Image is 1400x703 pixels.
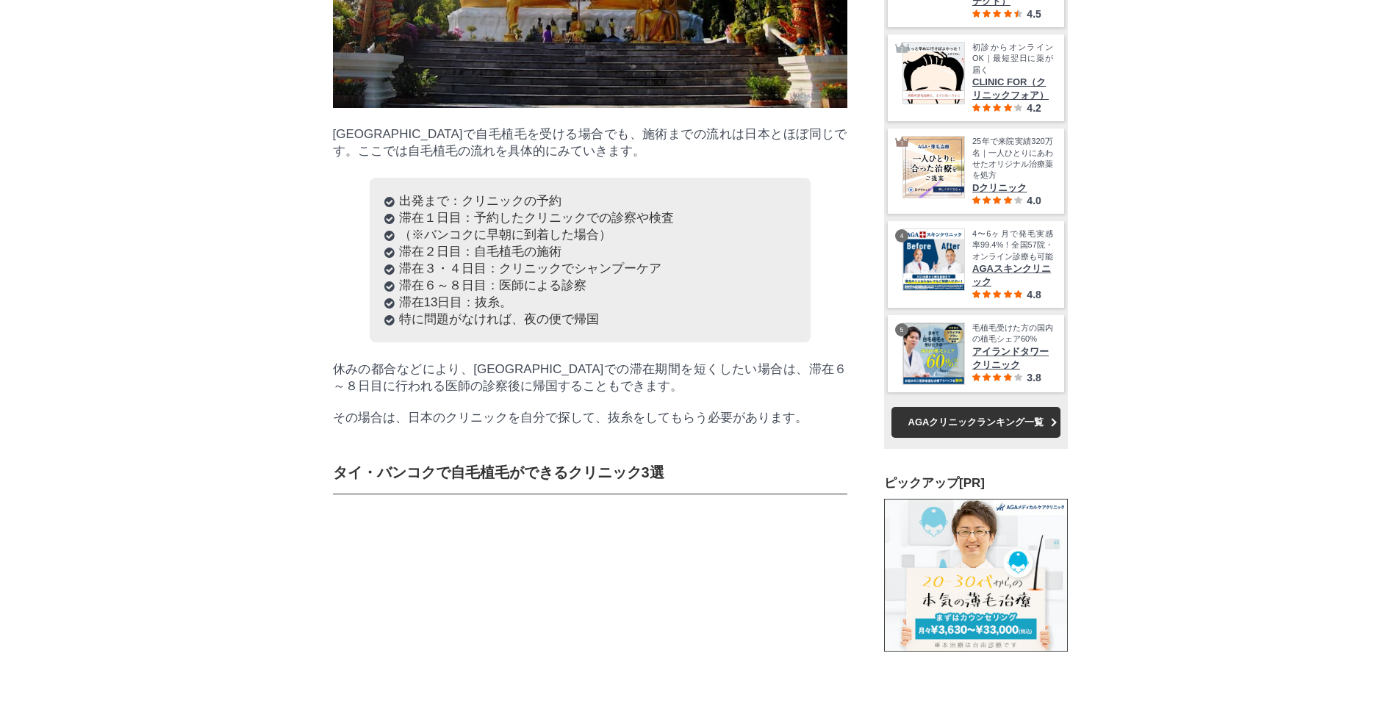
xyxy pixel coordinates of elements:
[972,181,1053,194] span: Dクリニック
[384,192,796,209] li: 出発まで：クリニックの予約
[384,209,796,226] li: 滞在１日目：予約したクリニックでの診察や検査
[903,43,964,104] img: クリニックフォア
[1027,371,1041,383] span: 3.8
[972,262,1053,288] span: AGAスキンクリニック
[884,475,1068,491] h3: ピックアップ[PR]
[972,345,1053,371] span: アイランドタワークリニック
[384,294,796,311] li: 滞在13日目：抜糸。
[902,42,1053,114] a: クリニックフォア 初診からオンラインOK｜最短翌日に薬が届く CLINIC FOR（クリニックフォア） 4.2
[333,361,847,394] p: 休みの都合などにより、[GEOGRAPHIC_DATA]での滞在期間を短くしたい場合は、滞在６～８日目に行われる医師の診察後に帰国することもできます。
[903,228,964,289] img: AGAスキンクリニック
[1027,8,1041,20] span: 4.5
[333,126,847,159] p: [GEOGRAPHIC_DATA]で自毛植毛を受ける場合でも、施術までの流れは日本とほぼ同じです。ここでは自毛植毛の流れを具体的にみていきます。
[903,137,964,198] img: Dクリニック
[891,406,1060,437] a: AGAクリニックランキング一覧
[1027,102,1041,114] span: 4.2
[384,243,796,260] li: 滞在２日目：自毛植毛の施術
[333,464,664,480] span: タイ・バンコクで自毛植毛ができるクリニック3選
[384,277,796,294] li: 滞在６～８日目：医師による診察
[972,76,1053,102] span: CLINIC FOR（クリニックフォア）
[972,228,1053,262] span: 4〜6ヶ月で発毛実感率99.4%！全国57院・オンライン診療も可能
[972,42,1053,76] span: 初診からオンラインOK｜最短翌日に薬が届く
[384,260,796,277] li: 滞在３・４日目：クリニックでシャンプーケア
[972,136,1053,181] span: 25年で来院実績320万名｜一人ひとりにあわせたオリジナル治療薬を処方
[903,322,964,383] img: アイランドタワークリニック
[1027,288,1041,300] span: 4.8
[384,311,796,328] li: 特に問題がなければ、夜の便で帰国
[902,228,1053,300] a: AGAスキンクリニック 4〜6ヶ月で発毛実感率99.4%！全国57院・オンライン診療も可能 AGAスキンクリニック 4.8
[884,499,1068,652] img: AGAメディカルケアクリニック
[384,226,796,243] li: （※バンコクに早朝に到着した場合）
[333,409,847,426] p: その場合は、日本のクリニックを自分で探して、抜糸をしてもらう必要があります。
[1027,194,1041,206] span: 4.0
[902,322,1053,384] a: アイランドタワークリニック 毛植毛受けた方の国内の植毛シェア60% アイランドタワークリニック 3.8
[902,136,1053,206] a: Dクリニック 25年で来院実績320万名｜一人ひとりにあわせたオリジナル治療薬を処方 Dクリニック 4.0
[972,322,1053,345] span: 毛植毛受けた方の国内の植毛シェア60%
